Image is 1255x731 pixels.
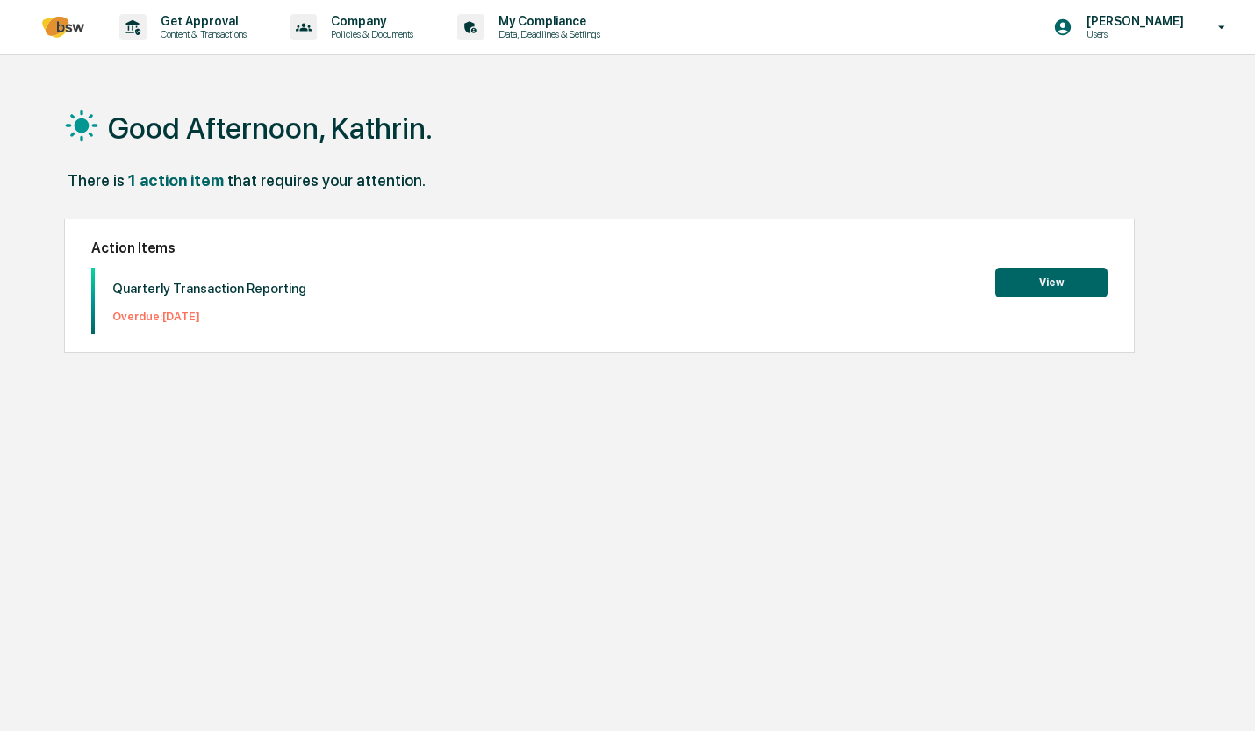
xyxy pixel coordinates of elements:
[317,14,422,28] p: Company
[112,310,306,323] p: Overdue: [DATE]
[112,281,306,297] p: Quarterly Transaction Reporting
[108,111,433,146] h1: Good Afternoon, Kathrin.
[484,14,609,28] p: My Compliance
[68,171,125,190] div: There is
[147,28,255,40] p: Content & Transactions
[42,17,84,38] img: logo
[128,171,224,190] div: 1 action item
[317,28,422,40] p: Policies & Documents
[1072,14,1193,28] p: [PERSON_NAME]
[91,240,1108,256] h2: Action Items
[227,171,426,190] div: that requires your attention.
[147,14,255,28] p: Get Approval
[484,28,609,40] p: Data, Deadlines & Settings
[1072,28,1193,40] p: Users
[995,268,1108,297] button: View
[995,273,1108,290] a: View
